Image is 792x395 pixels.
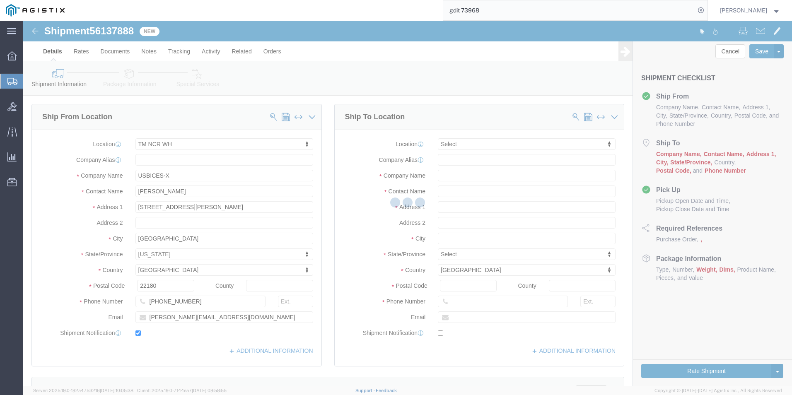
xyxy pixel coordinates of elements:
[6,4,65,17] img: logo
[376,388,397,393] a: Feedback
[137,388,227,393] span: Client: 2025.19.0-7f44ea7
[720,6,767,15] span: Feras Saleh
[355,388,376,393] a: Support
[100,388,133,393] span: [DATE] 10:05:38
[192,388,227,393] span: [DATE] 09:58:55
[654,387,782,394] span: Copyright © [DATE]-[DATE] Agistix Inc., All Rights Reserved
[443,0,695,20] input: Search for shipment number, reference number
[720,5,781,15] button: [PERSON_NAME]
[33,388,133,393] span: Server: 2025.19.0-192a4753216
